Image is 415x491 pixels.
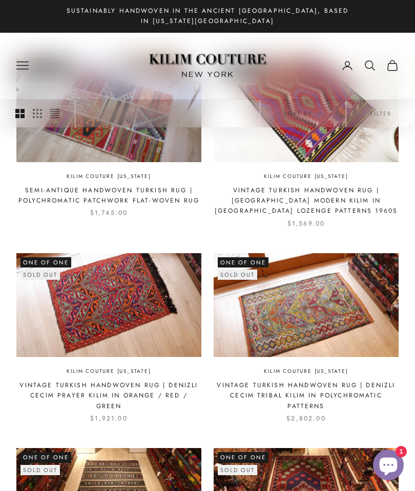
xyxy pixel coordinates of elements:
a: Semi-Antique Handwoven Turkish Rug | Polychromatic Patchwork Flat-Woven Rug [16,185,201,206]
span: One of One [20,452,71,462]
nav: Primary navigation [16,59,123,72]
sale-price: $2,802.00 [286,413,325,423]
p: Sustainably Handwoven in the Ancient [GEOGRAPHIC_DATA], Based in [US_STATE][GEOGRAPHIC_DATA] [64,6,351,27]
span: Sort by [284,109,322,118]
button: Switch to compact product images [50,100,59,127]
button: Switch to larger product images [15,100,25,127]
img: Logo of Kilim Couture New York [143,41,272,90]
inbox-online-store-chat: Shopify online store chat [370,450,407,483]
span: One of One [218,257,268,267]
button: Sort by [260,100,346,127]
a: Vintage Turkish Handwoven Rug | Denizli Cecim Tribal Kilim in Polychromatic Patterns [214,380,399,411]
a: Kilim Couture [US_STATE] [264,172,348,181]
nav: Secondary navigation [341,59,399,72]
sale-price: $1,745.00 [90,208,128,218]
span: One of One [218,452,268,462]
img: vintage hand-knotted Turkish traditional small kilim rug in orange, red, and green [16,253,201,357]
button: Filter [346,100,415,127]
sold-out-badge: Sold out [20,465,60,475]
a: Vintage Turkish Handwoven Rug | [GEOGRAPHIC_DATA] Modern Kilim in [GEOGRAPHIC_DATA] Lozenge Patte... [214,185,399,216]
a: Kilim Couture [US_STATE] [67,172,151,181]
sale-price: $1,569.00 [287,218,325,229]
span: One of One [20,257,71,267]
sold-out-badge: Sold out [218,270,257,280]
a: Kilim Couture [US_STATE] [67,367,151,376]
button: Switch to smaller product images [33,100,42,127]
sold-out-badge: Sold out [218,465,257,475]
a: Kilim Couture [US_STATE] [264,367,348,376]
sale-price: $1,921.00 [90,413,127,423]
img: vintage mid-century Turkish rug from 1950s featuring traditional kilim motifs in many vivid and v... [214,253,399,357]
sold-out-badge: Sold out [20,270,60,280]
a: Vintage Turkish Handwoven Rug | Denizli Cecim Prayer Kilim in Orange / Red / Green [16,380,201,411]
